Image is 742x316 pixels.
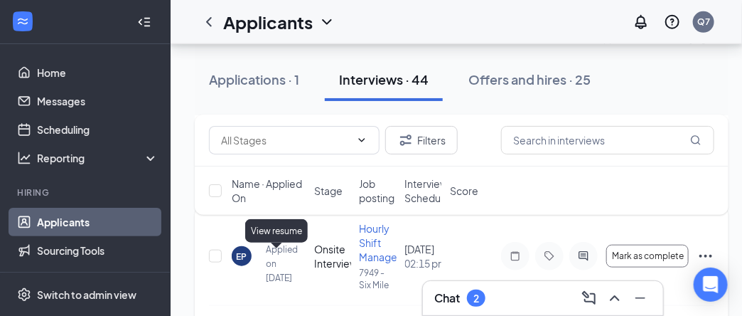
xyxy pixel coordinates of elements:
svg: WorkstreamLogo [16,14,30,28]
input: Search in interviews [501,126,714,154]
svg: ChevronLeft [200,14,217,31]
svg: ChevronDown [356,135,367,146]
h3: Chat [434,290,460,306]
div: Switch to admin view [37,288,136,302]
svg: Filter [397,132,414,149]
div: Q7 [697,16,710,28]
svg: ChevronDown [318,14,335,31]
svg: QuestionInfo [664,14,681,31]
div: 2 [473,293,479,305]
a: Messages [37,87,158,115]
svg: Minimize [632,290,649,307]
a: Sourcing Tools [37,236,158,265]
span: Job posting [360,177,397,205]
button: Mark as complete [606,245,689,268]
div: Applications · 1 [209,70,299,88]
input: All Stages [221,132,350,148]
p: 7949 - Six Mile [360,267,397,291]
span: Hourly Shift Manager [360,222,402,263]
button: ChevronUp [603,287,626,310]
a: Job Postings [37,265,158,293]
span: Mark as complete [612,251,684,261]
button: Minimize [629,287,652,310]
div: Onsite Interview [314,242,351,270]
div: [DATE] [405,242,442,270]
h1: Applicants [223,10,313,34]
svg: ChevronUp [606,290,623,307]
button: Filter Filters [385,126,458,154]
span: 02:15 pm - 02:30 pm [405,256,442,270]
span: Score [450,184,478,198]
svg: Ellipses [697,248,714,265]
svg: Tag [541,251,558,262]
div: Open Intercom Messenger [694,268,728,302]
span: Name · Applied On [232,177,306,205]
div: Interviews · 44 [339,70,429,88]
a: Applicants [37,208,158,236]
svg: Analysis [17,151,31,165]
svg: ActiveChat [575,251,592,262]
svg: Note [507,251,524,262]
svg: Notifications [633,14,650,31]
span: Interview Schedule [405,177,450,205]
span: Stage [314,184,343,198]
a: Scheduling [37,115,158,144]
div: View resume [245,219,308,243]
div: Reporting [37,151,159,165]
div: Hiring [17,186,156,199]
div: EP [237,251,247,263]
div: Offers and hires · 25 [468,70,591,88]
svg: ComposeMessage [581,290,598,307]
svg: MagnifyingGlass [690,135,701,146]
svg: Collapse [137,15,151,29]
button: ComposeMessage [578,287,601,310]
svg: Settings [17,288,31,302]
a: Home [37,58,158,87]
div: Applied on [DATE] [266,243,276,285]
